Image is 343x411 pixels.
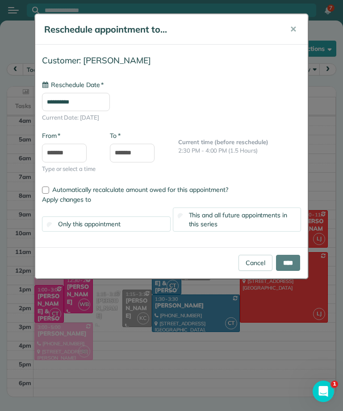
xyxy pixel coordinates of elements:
span: 1 [331,381,338,388]
span: Only this appointment [58,220,121,228]
a: Cancel [238,255,272,271]
label: Apply changes to [42,195,301,204]
label: From [42,131,60,140]
span: This and all future appointments in this series [189,211,288,228]
b: Current time (before reschedule) [178,138,268,145]
label: Reschedule Date [42,80,104,89]
iframe: Intercom live chat [313,381,334,402]
span: Current Date: [DATE] [42,113,301,122]
p: 2:30 PM - 4:00 PM (1.5 Hours) [178,146,301,155]
h4: Customer: [PERSON_NAME] [42,56,301,65]
label: To [110,131,120,140]
span: Type or select a time [42,165,97,174]
input: Only this appointment [46,222,52,228]
span: ✕ [290,24,297,34]
h5: Reschedule appointment to... [44,23,277,36]
span: Automatically recalculate amount owed for this appointment? [52,186,228,194]
input: This and all future appointments in this series [177,213,183,219]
